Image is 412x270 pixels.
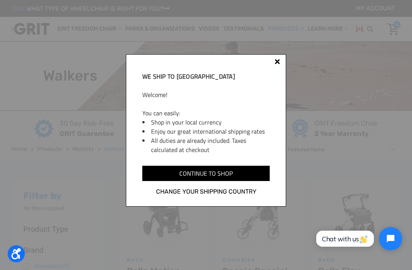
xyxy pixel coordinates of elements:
[142,108,270,118] p: You can easily:
[142,72,270,81] h2: We ship to [GEOGRAPHIC_DATA]
[142,166,270,181] input: Continue to shop
[142,90,270,99] p: Welcome!
[142,187,270,197] a: Change your shipping country
[151,127,270,136] li: Enjoy our great international shipping rates
[151,118,270,127] li: Shop in your local currency
[308,221,409,257] iframe: Tidio Chat
[151,136,270,154] li: All duties are already included. Taxes calculated at checkout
